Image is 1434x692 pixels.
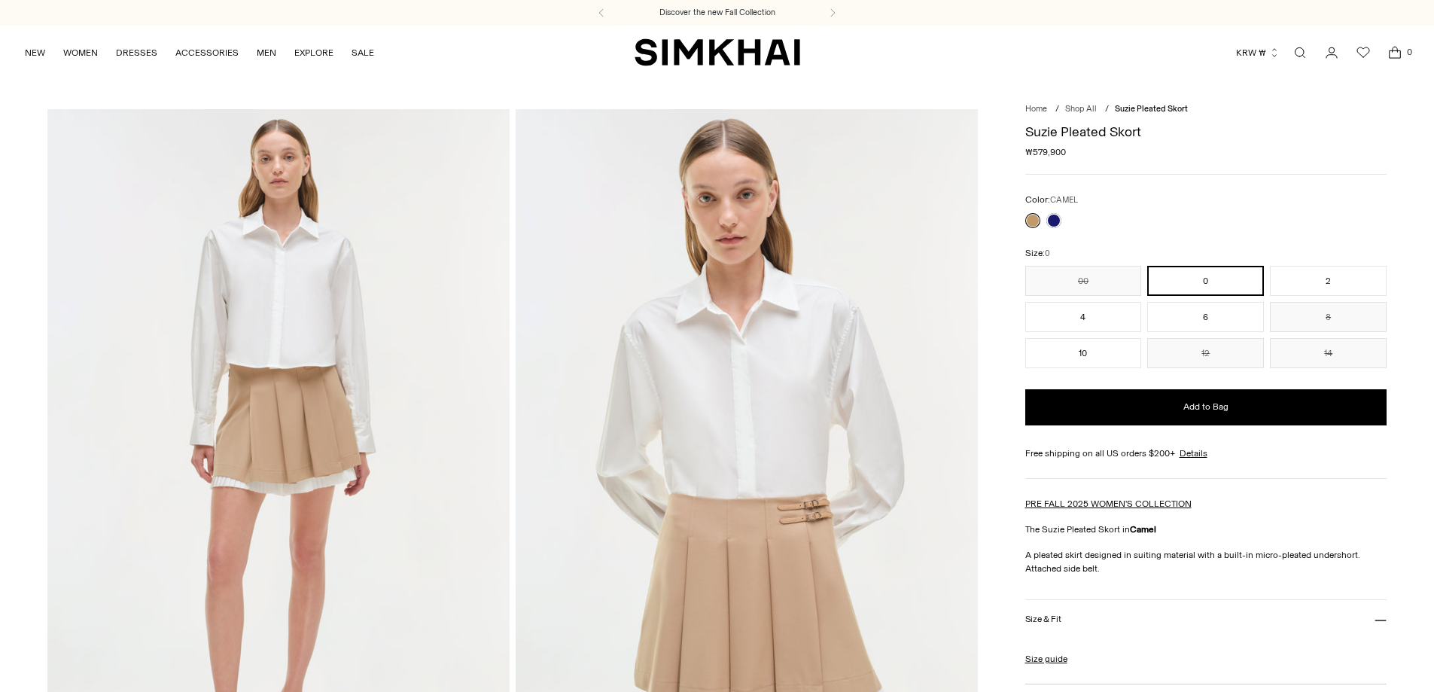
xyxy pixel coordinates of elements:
[1183,401,1228,413] span: Add to Bag
[1025,302,1142,332] button: 4
[1025,125,1387,139] h1: Suzie Pleated Skort
[1025,104,1047,114] a: Home
[1147,302,1264,332] button: 6
[1025,193,1078,207] label: Color:
[1055,103,1059,116] div: /
[63,36,98,69] a: WOMEN
[1270,266,1387,296] button: 2
[1025,389,1387,425] button: Add to Bag
[1025,246,1050,261] label: Size:
[1105,103,1109,116] div: /
[1380,38,1410,68] a: Open cart modal
[1065,104,1097,114] a: Shop All
[352,36,374,69] a: SALE
[1045,248,1050,258] span: 0
[1025,614,1061,624] h3: Size & Fit
[1147,338,1264,368] button: 12
[1025,338,1142,368] button: 10
[1180,447,1207,460] a: Details
[1025,145,1066,159] span: ₩579,900
[1147,266,1264,296] button: 0
[1348,38,1378,68] a: Wishlist
[1115,104,1188,114] span: Suzie Pleated Skort
[1025,600,1387,639] button: Size & Fit
[1402,45,1416,59] span: 0
[25,36,45,69] a: NEW
[1130,524,1156,535] strong: Camel
[1025,523,1387,536] p: The Suzie Pleated Skort in
[1270,338,1387,368] button: 14
[1025,652,1067,666] a: Size guide
[1025,447,1387,460] div: Free shipping on all US orders $200+
[1317,38,1347,68] a: Go to the account page
[1050,195,1078,205] span: CAMEL
[257,36,276,69] a: MEN
[294,36,333,69] a: EXPLORE
[1025,498,1192,509] a: PRE FALL 2025 WOMEN'S COLLECTION
[659,7,775,19] a: Discover the new Fall Collection
[116,36,157,69] a: DRESSES
[175,36,239,69] a: ACCESSORIES
[1236,36,1280,69] button: KRW ₩
[635,38,800,67] a: SIMKHAI
[1270,302,1387,332] button: 8
[1025,266,1142,296] button: 00
[1025,103,1387,116] nav: breadcrumbs
[1285,38,1315,68] a: Open search modal
[1025,548,1387,575] p: A pleated skirt designed in suiting material with a built-in micro-pleated undershort. Attached s...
